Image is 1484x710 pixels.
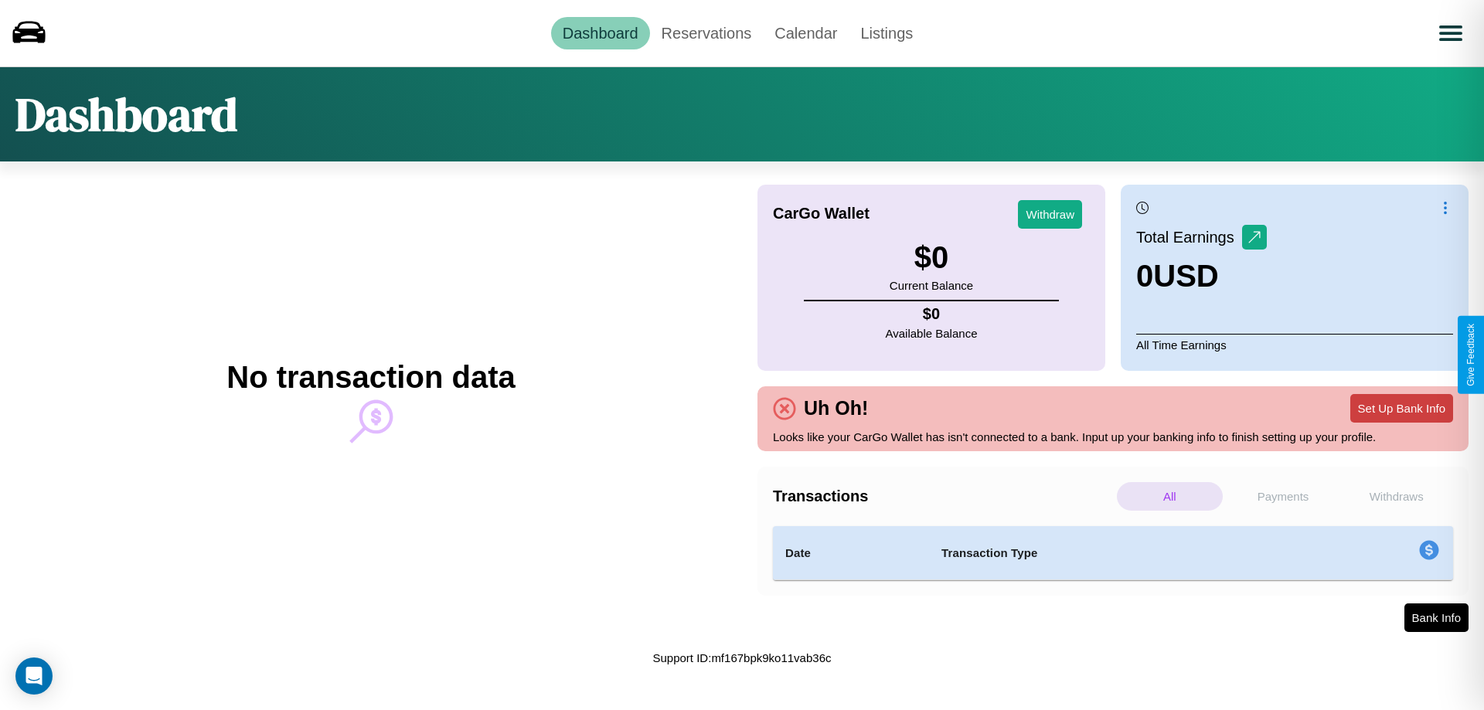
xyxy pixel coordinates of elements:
[1018,200,1082,229] button: Withdraw
[849,17,924,49] a: Listings
[1230,482,1336,511] p: Payments
[1465,324,1476,386] div: Give Feedback
[785,544,917,562] h4: Date
[1404,603,1469,632] button: Bank Info
[1136,223,1242,251] p: Total Earnings
[15,83,237,146] h1: Dashboard
[886,323,978,344] p: Available Balance
[15,657,53,695] div: Open Intercom Messenger
[773,205,870,223] h4: CarGo Wallet
[650,17,764,49] a: Reservations
[886,305,978,323] h4: $ 0
[226,360,515,395] h2: No transaction data
[763,17,849,49] a: Calendar
[1136,259,1267,294] h3: 0 USD
[890,240,973,275] h3: $ 0
[1429,12,1472,55] button: Open menu
[890,275,973,296] p: Current Balance
[1343,482,1449,511] p: Withdraws
[773,526,1453,580] table: simple table
[773,426,1453,447] p: Looks like your CarGo Wallet has isn't connected to a bank. Input up your banking info to finish ...
[941,544,1292,562] h4: Transaction Type
[551,17,650,49] a: Dashboard
[1350,394,1453,423] button: Set Up Bank Info
[773,487,1113,505] h4: Transactions
[796,397,876,420] h4: Uh Oh!
[653,647,832,668] p: Support ID: mf167bpk9ko11vab36c
[1136,334,1453,355] p: All Time Earnings
[1117,482,1223,511] p: All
